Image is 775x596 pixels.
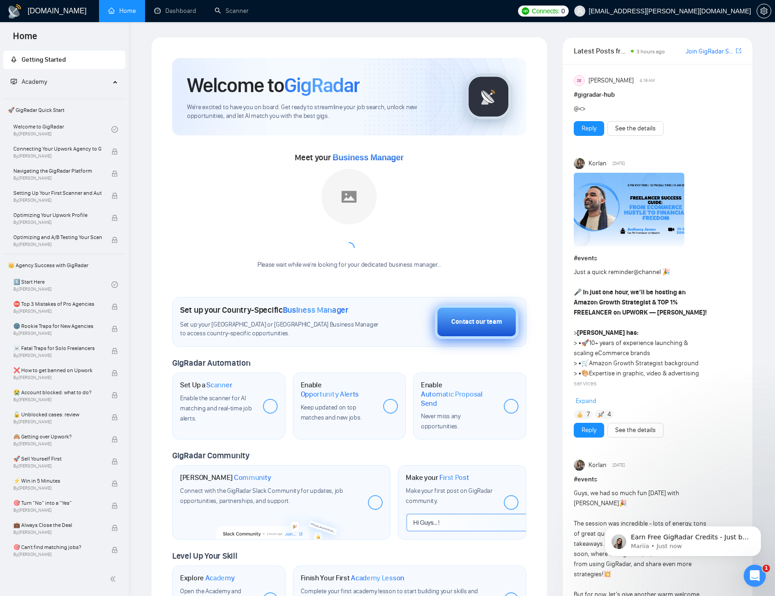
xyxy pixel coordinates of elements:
a: See the details [615,123,656,134]
span: Optimizing Your Upwork Profile [13,210,102,220]
span: check-circle [111,281,118,288]
button: See the details [607,121,664,136]
span: By [PERSON_NAME] [13,441,102,447]
span: Community [234,473,271,482]
span: We're excited to have you on board. Get ready to streamline your job search, unlock new opportuni... [187,103,451,121]
a: export [736,47,741,55]
span: GigRadar [284,73,360,98]
span: ❌ How to get banned on Upwork [13,366,102,375]
span: fund-projection-screen [11,78,17,85]
span: 🎉 [619,499,627,507]
span: Korlan [589,158,606,169]
span: @channel [634,268,661,276]
img: 👍 [577,411,583,418]
button: See the details [607,423,664,438]
a: dashboardDashboard [154,7,196,15]
div: @<> [574,104,708,114]
button: Contact our team [435,305,519,339]
span: By [PERSON_NAME] [13,309,102,314]
span: Opportunity Alerts [301,390,359,399]
span: 👑 Agency Success with GigRadar [4,256,124,275]
span: Connect with the GigRadar Slack Community for updates, job opportunities, partnerships, and support. [180,487,343,505]
img: F09H8TEEYJG-Anthony%20James.png [574,173,684,246]
span: user [577,8,583,14]
h1: Explore [180,573,235,583]
a: searchScanner [215,7,249,15]
span: Academy [11,78,47,86]
span: ⚡ Win in 5 Minutes [13,476,102,485]
span: 🌚 Rookie Traps for New Agencies [13,321,102,331]
span: ☠️ Fatal Traps for Solo Freelancers [13,344,102,353]
h1: Make your [406,473,469,482]
a: setting [757,7,771,15]
h1: # gigradar-hub [574,90,741,100]
h1: Enable [301,380,376,398]
span: By [PERSON_NAME] [13,397,102,403]
span: Level Up Your Skill [172,551,237,561]
span: Latest Posts from the GigRadar Community [574,45,628,57]
span: lock [111,547,118,553]
span: Business Manager [283,305,349,315]
a: Join GigRadar Slack Community [686,47,734,57]
span: Earn Free GigRadar Credits - Just by Sharing Your Story! 💬 Want more credits for sending proposal... [40,27,159,254]
span: 🎯 Turn “No” into a “Yes” [13,498,102,508]
span: [DATE] [612,159,625,168]
span: 4 [607,410,611,419]
span: 🎨 [581,369,589,377]
span: Expand [576,397,596,405]
div: Contact our team [451,317,502,327]
span: GigRadar Automation [172,358,250,368]
div: DE [574,76,584,86]
span: By [PERSON_NAME] [13,508,102,513]
span: double-left [110,574,119,584]
span: lock [111,392,118,398]
span: By [PERSON_NAME] [13,331,102,336]
span: By [PERSON_NAME] [13,419,102,425]
span: Connects: [532,6,559,16]
span: lock [111,480,118,487]
button: setting [757,4,771,18]
span: lock [111,525,118,531]
span: By [PERSON_NAME] [13,530,102,535]
strong: [PERSON_NAME] has: [577,329,639,337]
span: 🎤 [574,288,582,296]
span: Connecting Your Upwork Agency to GigRadar [13,144,102,153]
img: slackcommunity-bg.png [216,508,346,539]
iframe: Intercom live chat [744,565,766,587]
span: 🤝 [581,390,589,397]
span: lock [111,193,118,199]
span: 0 [561,6,565,16]
span: lock [111,370,118,376]
img: Korlan [574,158,585,169]
span: Academy [205,573,235,583]
img: upwork-logo.png [522,7,529,15]
button: Reply [574,423,604,438]
span: GigRadar Community [172,450,250,461]
span: Make your first post on GigRadar community. [406,487,492,505]
span: 🔓 Unblocked cases: review [13,410,102,419]
span: Navigating the GigRadar Platform [13,166,102,175]
span: 🚀 [581,339,589,347]
span: Keep updated on top matches and new jobs. [301,403,362,421]
span: Business Manager [332,153,403,162]
span: lock [111,458,118,465]
li: Getting Started [3,51,125,69]
div: Just a quick reminder > > • 10+ years of experience launching & scaling eCommerce brands > • Amaz... [574,267,708,520]
button: Reply [574,121,604,136]
span: First Post [439,473,469,482]
span: lock [111,326,118,332]
span: By [PERSON_NAME] [13,463,102,469]
span: Enable the scanner for AI matching and real-time job alerts. [180,394,251,422]
strong: In just one hour, we’ll be hosting an Amazon Growth Strategist & TOP 1% FREELANCER on UPWORK — [P... [574,288,707,316]
span: lock [111,237,118,243]
span: [PERSON_NAME] [589,76,634,86]
a: Welcome to GigRadarBy[PERSON_NAME] [13,119,111,140]
span: rocket [11,56,17,63]
span: By [PERSON_NAME] [13,353,102,358]
span: 1 [763,565,770,572]
span: By [PERSON_NAME] [13,552,102,557]
h1: # events [574,253,741,263]
a: homeHome [108,7,136,15]
p: Message from Mariia, sent Just now [40,35,159,44]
